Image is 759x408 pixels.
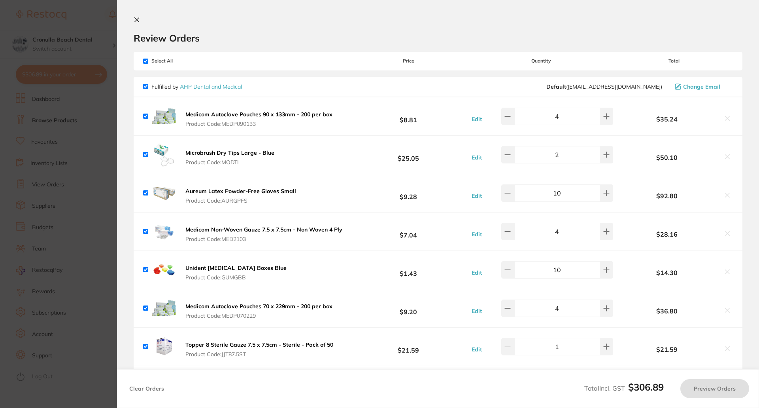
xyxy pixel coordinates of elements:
p: Fulfilled by [151,83,242,90]
button: Medicom Autoclave Pouches 70 x 229mm - 200 per box Product Code:MEDP070229 [183,303,335,319]
button: Edit [469,231,484,238]
span: Product Code: GUMGBB [185,274,287,281]
b: Medicom Autoclave Pouches 70 x 229mm - 200 per box [185,303,332,310]
button: Edit [469,307,484,315]
b: $35.24 [615,116,719,123]
b: $1.43 [349,262,467,277]
img: c3gzMWZycA [151,296,177,321]
b: $306.89 [628,381,664,393]
b: $36.80 [615,307,719,315]
button: Unident [MEDICAL_DATA] Boxes Blue Product Code:GUMGBB [183,264,289,281]
b: Microbrush Dry Tips Large - Blue [185,149,274,156]
b: Medicom Non-Woven Gauze 7.5 x 7.5cm - Non Woven 4 Ply [185,226,342,233]
button: Edit [469,116,484,123]
img: czFpM3ZoNQ [151,219,177,244]
button: Topper 8 Sterile Gauze 7.5 x 7.5cm - Sterile - Pack of 50 Product Code:JJT87.5ST [183,341,336,358]
button: Aureum Latex Powder-Free Gloves Small Product Code:AURGPFS [183,188,298,204]
img: cmhjbDVxZg [151,104,177,129]
span: Product Code: MODTL [185,159,274,165]
b: $9.20 [349,301,467,315]
span: Total Incl. GST [584,384,664,392]
b: $50.10 [615,154,719,161]
span: Total [615,58,733,64]
span: Product Code: MED2103 [185,236,342,242]
b: Topper 8 Sterile Gauze 7.5 x 7.5cm - Sterile - Pack of 50 [185,341,333,348]
b: $28.16 [615,231,719,238]
b: Unident [MEDICAL_DATA] Boxes Blue [185,264,287,271]
img: Nmk0Zjc4YQ [151,142,177,167]
span: orders@ahpdentalmedical.com.au [546,83,662,90]
b: $7.04 [349,224,467,239]
span: Select All [143,58,222,64]
b: $9.28 [349,186,467,200]
span: Quantity [468,58,615,64]
b: $21.59 [349,339,467,354]
button: Clear Orders [127,379,166,398]
b: $92.80 [615,192,719,199]
button: Medicom Autoclave Pouches 90 x 133mm - 200 per box Product Code:MEDP090133 [183,111,335,127]
b: $8.81 [349,109,467,123]
button: Change Email [672,83,733,90]
button: Edit [469,346,484,353]
b: $14.30 [615,269,719,276]
img: dm1sOTd3cA [151,257,177,283]
span: Price [349,58,467,64]
button: Microbrush Dry Tips Large - Blue Product Code:MODTL [183,149,277,166]
b: $21.59 [615,346,719,353]
img: cXFkdmViMA [151,180,177,206]
button: Preview Orders [680,379,749,398]
button: Edit [469,154,484,161]
button: Edit [469,192,484,199]
b: Default [546,83,566,90]
h2: Review Orders [134,32,742,44]
span: Product Code: MEDP090133 [185,121,332,127]
span: Product Code: JJT87.5ST [185,351,333,357]
b: Aureum Latex Powder-Free Gloves Small [185,188,296,195]
button: Medicom Non-Woven Gauze 7.5 x 7.5cm - Non Woven 4 Ply Product Code:MED2103 [183,226,345,243]
span: Change Email [683,83,720,90]
button: Edit [469,269,484,276]
span: Product Code: AURGPFS [185,197,296,204]
a: AHP Dental and Medical [180,83,242,90]
img: NDB3Mmo3Zw [151,334,177,359]
b: Medicom Autoclave Pouches 90 x 133mm - 200 per box [185,111,332,118]
b: $25.05 [349,147,467,162]
span: Product Code: MEDP070229 [185,313,332,319]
